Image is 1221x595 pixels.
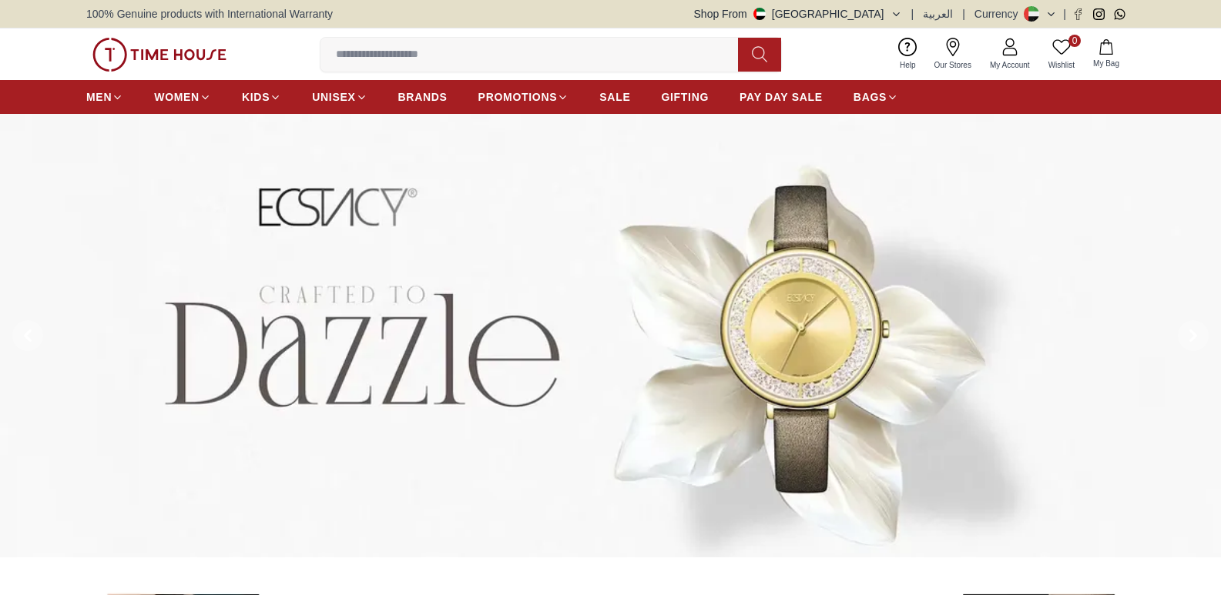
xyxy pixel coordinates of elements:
span: KIDS [242,89,270,105]
span: My Account [984,59,1036,71]
span: Wishlist [1042,59,1081,71]
a: SALE [599,83,630,111]
a: WOMEN [154,83,211,111]
a: Instagram [1093,8,1105,20]
span: | [911,6,914,22]
span: BRANDS [398,89,448,105]
span: | [962,6,965,22]
a: MEN [86,83,123,111]
span: Help [894,59,922,71]
button: Shop From[GEOGRAPHIC_DATA] [694,6,902,22]
img: United Arab Emirates [753,8,766,20]
button: My Bag [1084,36,1129,72]
a: Our Stores [925,35,981,74]
span: MEN [86,89,112,105]
span: PAY DAY SALE [740,89,823,105]
a: PROMOTIONS [478,83,569,111]
span: My Bag [1087,58,1125,69]
button: العربية [923,6,953,22]
span: 100% Genuine products with International Warranty [86,6,333,22]
span: UNISEX [312,89,355,105]
span: BAGS [854,89,887,105]
a: KIDS [242,83,281,111]
span: PROMOTIONS [478,89,558,105]
span: GIFTING [661,89,709,105]
a: Whatsapp [1114,8,1125,20]
a: UNISEX [312,83,367,111]
span: Our Stores [928,59,978,71]
div: Currency [974,6,1025,22]
span: WOMEN [154,89,200,105]
a: BAGS [854,83,898,111]
span: SALE [599,89,630,105]
a: 0Wishlist [1039,35,1084,74]
a: Help [891,35,925,74]
img: ... [92,38,226,72]
a: GIFTING [661,83,709,111]
a: PAY DAY SALE [740,83,823,111]
span: | [1063,6,1066,22]
a: Facebook [1072,8,1084,20]
span: 0 [1068,35,1081,47]
a: BRANDS [398,83,448,111]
